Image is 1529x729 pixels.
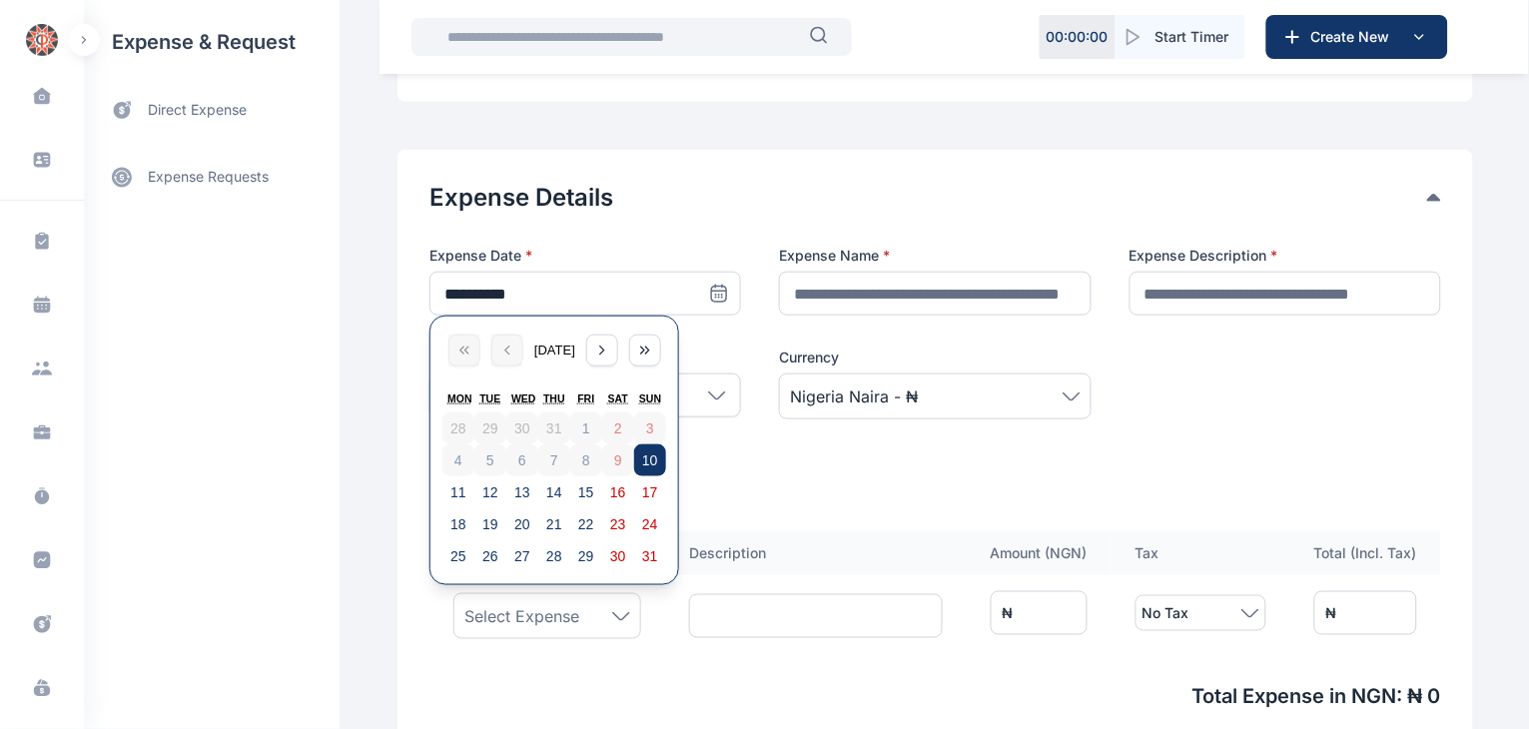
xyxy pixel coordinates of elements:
[482,516,498,532] abbr: August 19, 2025
[546,516,562,532] abbr: August 21, 2025
[614,420,622,436] abbr: August 2, 2025
[570,476,602,508] button: August 15, 2025
[429,246,741,266] label: Expense Date
[514,420,530,436] abbr: July 30, 2025
[506,444,538,476] button: August 6, 2025
[518,452,526,468] abbr: August 6, 2025
[429,182,1427,214] button: Expense Details
[610,516,626,532] abbr: August 23, 2025
[779,246,1091,266] label: Expense Name
[538,540,570,572] button: August 28, 2025
[790,384,918,408] span: Nigeria Naira - ₦
[665,531,967,575] th: Description
[634,540,666,572] button: August 31, 2025
[602,540,634,572] button: August 30, 2025
[506,412,538,444] button: July 30, 2025
[646,420,654,436] abbr: August 3, 2025
[442,476,474,508] button: August 11, 2025
[482,420,498,436] abbr: July 29, 2025
[429,467,1441,499] h2: Expense List
[577,392,594,404] abbr: Friday
[506,540,538,572] button: August 27, 2025
[442,540,474,572] button: August 25, 2025
[608,392,628,404] abbr: Saturday
[454,452,462,468] abbr: August 4, 2025
[570,444,602,476] button: August 8, 2025
[582,420,590,436] abbr: August 1, 2025
[482,548,498,564] abbr: August 26, 2025
[450,420,466,436] abbr: July 28, 2025
[474,412,506,444] button: July 29, 2025
[1266,15,1448,59] button: Create New
[1112,531,1290,575] th: Tax
[450,548,466,564] abbr: August 25, 2025
[550,452,558,468] abbr: August 7, 2025
[84,153,340,201] a: expense requests
[506,476,538,508] button: August 13, 2025
[602,476,634,508] button: August 16, 2025
[602,412,634,444] button: August 2, 2025
[442,444,474,476] button: August 4, 2025
[429,182,1441,214] div: Expense Details
[1116,15,1245,59] button: Start Timer
[634,412,666,444] button: August 3, 2025
[642,484,658,500] abbr: August 17, 2025
[634,508,666,540] button: August 24, 2025
[429,683,1441,711] span: Total Expense in NGN : ₦ 0
[450,484,466,500] abbr: August 11, 2025
[1303,27,1407,47] span: Create New
[1155,27,1229,47] span: Start Timer
[602,444,634,476] button: August 9, 2025
[642,452,658,468] abbr: August 10, 2025
[479,392,500,404] abbr: Tuesday
[447,392,472,404] abbr: Monday
[614,452,622,468] abbr: August 9, 2025
[1130,246,1441,266] label: Expense Description
[582,452,590,468] abbr: August 8, 2025
[534,343,575,358] span: [DATE]
[84,137,340,201] div: expense requests
[578,484,594,500] abbr: August 15, 2025
[474,476,506,508] button: August 12, 2025
[514,484,530,500] abbr: August 13, 2025
[642,516,658,532] abbr: August 24, 2025
[1326,603,1337,623] div: ₦
[578,516,594,532] abbr: August 22, 2025
[543,392,565,404] abbr: Thursday
[538,508,570,540] button: August 21, 2025
[578,548,594,564] abbr: August 29, 2025
[570,540,602,572] button: August 29, 2025
[1143,601,1189,625] span: No Tax
[506,508,538,540] button: August 20, 2025
[602,508,634,540] button: August 23, 2025
[1290,531,1441,575] th: Total (Incl. Tax)
[442,412,474,444] button: July 28, 2025
[634,444,666,476] button: August 10, 2025
[546,420,562,436] abbr: July 31, 2025
[570,508,602,540] button: August 22, 2025
[486,452,494,468] abbr: August 5, 2025
[639,392,661,404] abbr: Sunday
[546,548,562,564] abbr: August 28, 2025
[1047,27,1109,47] p: 00 : 00 : 00
[442,508,474,540] button: August 18, 2025
[474,444,506,476] button: August 5, 2025
[779,348,839,367] span: Currency
[84,84,340,137] a: direct expense
[634,476,666,508] button: August 17, 2025
[610,548,626,564] abbr: August 30, 2025
[464,604,579,628] span: Select Expense
[148,100,247,121] span: direct expense
[967,531,1112,575] th: Amount ( NGN )
[642,548,658,564] abbr: August 31, 2025
[538,476,570,508] button: August 14, 2025
[1003,603,1014,623] div: ₦
[534,335,574,366] button: [DATE]
[538,412,570,444] button: July 31, 2025
[538,444,570,476] button: August 7, 2025
[482,484,498,500] abbr: August 12, 2025
[450,516,466,532] abbr: August 18, 2025
[474,540,506,572] button: August 26, 2025
[514,516,530,532] abbr: August 20, 2025
[511,392,536,404] abbr: Wednesday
